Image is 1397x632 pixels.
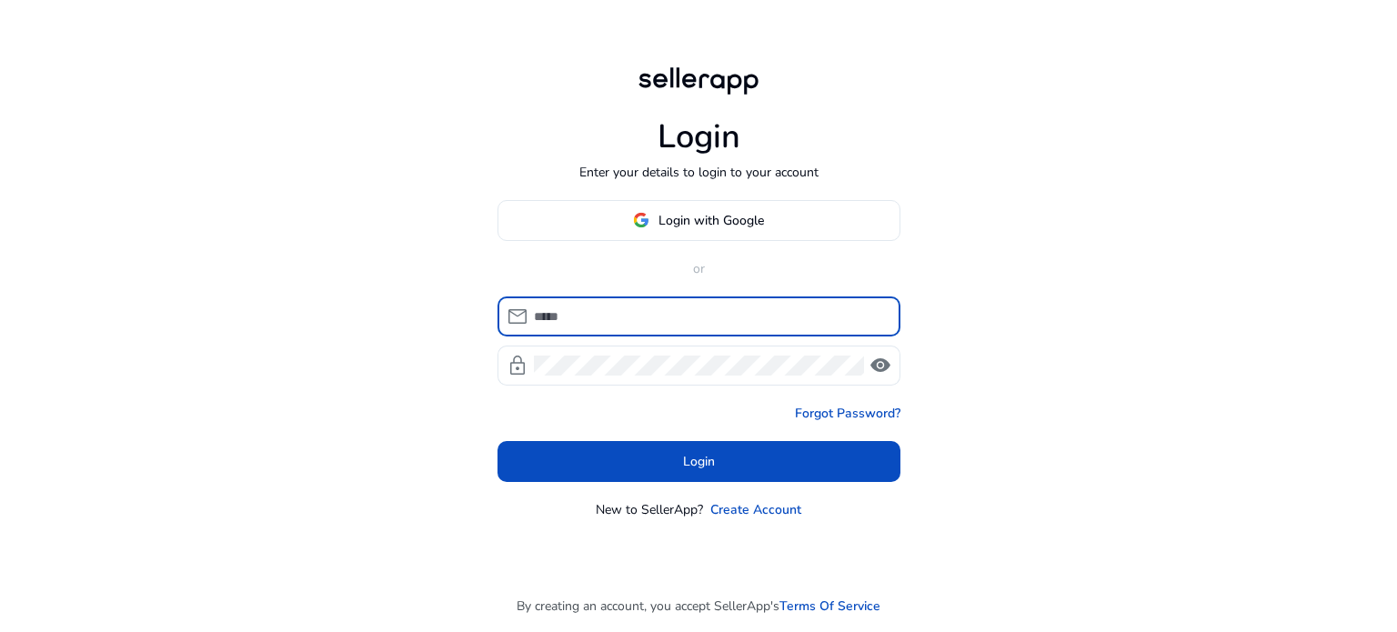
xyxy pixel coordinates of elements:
[497,441,900,482] button: Login
[633,212,649,228] img: google-logo.svg
[683,452,715,471] span: Login
[710,500,801,519] a: Create Account
[658,211,764,230] span: Login with Google
[579,163,819,182] p: Enter your details to login to your account
[497,259,900,278] p: or
[507,355,528,376] span: lock
[507,306,528,327] span: mail
[658,117,740,156] h1: Login
[497,200,900,241] button: Login with Google
[596,500,703,519] p: New to SellerApp?
[779,597,880,616] a: Terms Of Service
[795,404,900,423] a: Forgot Password?
[869,355,891,376] span: visibility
